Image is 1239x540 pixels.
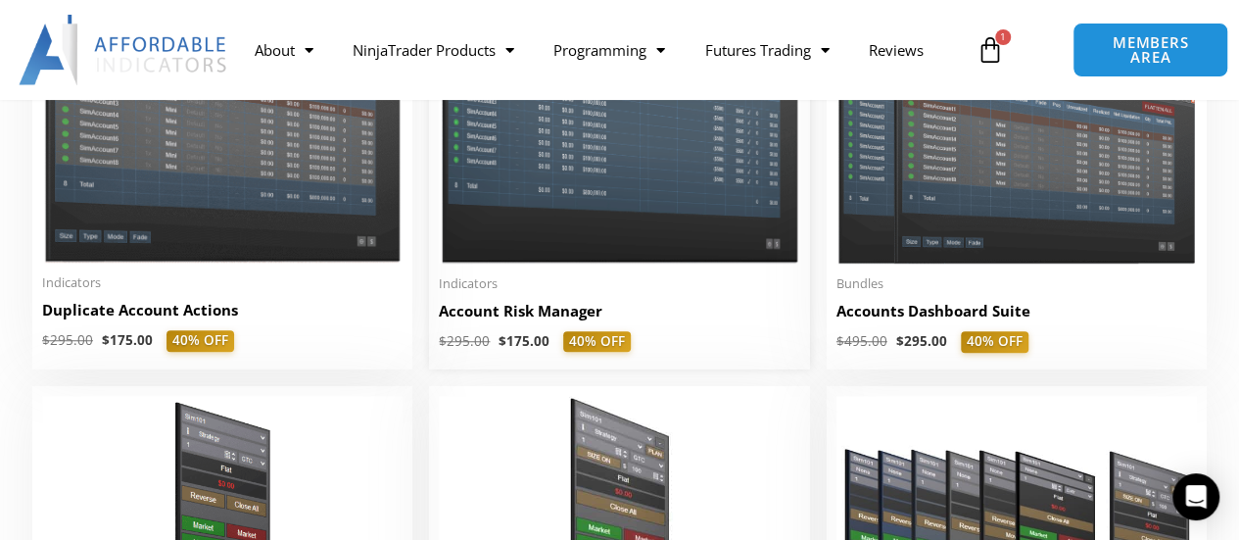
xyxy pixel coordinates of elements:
span: $ [836,332,844,350]
span: $ [102,331,110,349]
a: Accounts Dashboard Suite [836,301,1197,331]
span: Indicators [42,274,403,291]
a: NinjaTrader Products [333,27,534,73]
span: $ [896,332,904,350]
span: $ [439,332,447,350]
span: 1 [995,29,1011,45]
a: 1 [947,22,1033,78]
nav: Menu [235,27,966,73]
span: 40% OFF [563,331,631,353]
a: MEMBERS AREA [1072,23,1228,77]
bdi: 175.00 [102,331,153,349]
a: Reviews [848,27,942,73]
a: Futures Trading [685,27,848,73]
span: $ [499,332,506,350]
span: 40% OFF [961,331,1028,353]
div: Open Intercom Messenger [1172,473,1219,520]
a: Programming [534,27,685,73]
bdi: 295.00 [42,331,93,349]
img: LogoAI | Affordable Indicators – NinjaTrader [19,15,229,85]
a: Account Risk Manager [439,301,799,331]
bdi: 175.00 [499,332,549,350]
h2: Accounts Dashboard Suite [836,301,1197,321]
span: Bundles [836,275,1197,292]
span: $ [42,331,50,349]
h2: Duplicate Account Actions [42,300,403,320]
span: MEMBERS AREA [1093,35,1208,65]
bdi: 495.00 [836,332,887,350]
bdi: 295.00 [439,332,490,350]
span: 40% OFF [167,330,234,352]
h2: Account Risk Manager [439,301,799,321]
a: About [235,27,333,73]
bdi: 295.00 [896,332,947,350]
a: Duplicate Account Actions [42,300,403,330]
span: Indicators [439,275,799,292]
